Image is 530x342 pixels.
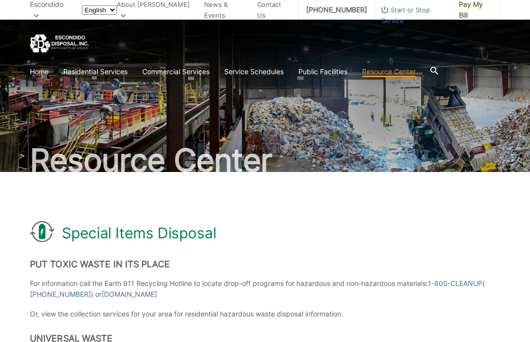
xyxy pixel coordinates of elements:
[102,289,157,300] a: [DOMAIN_NAME]
[30,66,49,77] a: Home
[30,144,500,176] h2: Resource Center
[224,66,284,77] a: Service Schedules
[428,278,482,289] a: 1-800-CLEANUP
[62,224,216,242] h1: Special Items Disposal
[30,259,500,270] h2: Put Toxic Waste In Its Place
[63,66,128,77] a: Residential Services
[362,66,416,77] a: Resource Center
[30,309,500,319] p: Or, view the collection services for your area for residential hazardous waste disposal information.
[298,66,347,77] a: Public Facilities
[30,289,91,300] a: [PHONE_NUMBER]
[30,34,89,54] a: EDCD logo. Return to the homepage.
[30,278,500,300] p: For information call the Earth 911 Recycling Hotline to locate drop-off programs for hazardous an...
[82,5,117,15] select: Select a language
[142,66,210,77] a: Commercial Services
